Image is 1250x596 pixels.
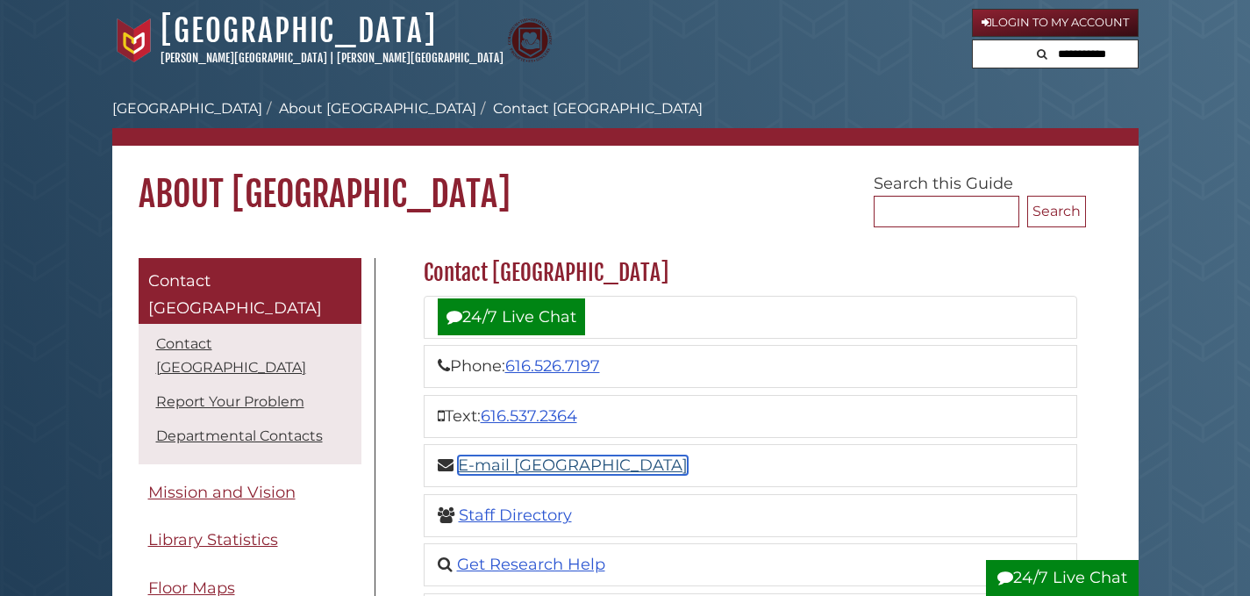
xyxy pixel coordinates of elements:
[1032,40,1053,64] button: Search
[112,98,1139,146] nav: breadcrumb
[457,555,605,574] a: Get Research Help
[459,506,572,525] a: Staff Directory
[424,345,1077,388] li: Phone:
[156,335,306,376] a: Contact [GEOGRAPHIC_DATA]
[161,51,327,65] a: [PERSON_NAME][GEOGRAPHIC_DATA]
[139,473,361,513] a: Mission and Vision
[330,51,334,65] span: |
[424,395,1077,438] li: Text:
[148,271,322,319] span: Contact [GEOGRAPHIC_DATA]
[139,521,361,560] a: Library Statistics
[986,560,1139,596] button: 24/7 Live Chat
[148,483,296,502] span: Mission and Vision
[505,356,600,376] a: 616.526.7197
[156,427,323,444] a: Departmental Contacts
[438,298,585,335] a: 24/7 Live Chat
[508,18,552,62] img: Calvin Theological Seminary
[279,100,476,117] a: About [GEOGRAPHIC_DATA]
[148,530,278,549] span: Library Statistics
[139,258,361,324] a: Contact [GEOGRAPHIC_DATA]
[481,406,577,426] a: 616.537.2364
[1027,196,1086,227] button: Search
[161,11,437,50] a: [GEOGRAPHIC_DATA]
[1037,48,1047,60] i: Search
[156,393,304,410] a: Report Your Problem
[415,259,1086,287] h2: Contact [GEOGRAPHIC_DATA]
[476,98,703,119] li: Contact [GEOGRAPHIC_DATA]
[112,146,1139,216] h1: About [GEOGRAPHIC_DATA]
[112,100,262,117] a: [GEOGRAPHIC_DATA]
[458,456,688,475] a: E-mail [GEOGRAPHIC_DATA]
[972,9,1139,37] a: Login to My Account
[112,18,156,62] img: Calvin University
[337,51,504,65] a: [PERSON_NAME][GEOGRAPHIC_DATA]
